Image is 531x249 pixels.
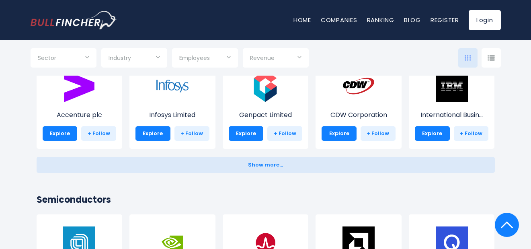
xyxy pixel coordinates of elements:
[415,126,450,141] a: Explore
[229,126,264,141] a: Explore
[361,126,396,141] a: + Follow
[81,126,116,141] a: + Follow
[109,51,160,66] input: Selection
[229,110,303,120] p: Genpact Limited
[135,126,170,141] a: Explore
[322,126,357,141] a: Explore
[43,85,117,120] a: Accenture plc
[37,157,495,173] button: Show more...
[248,162,283,168] span: Show more...
[342,70,375,102] img: CDW.png
[404,16,421,24] a: Blog
[174,126,209,141] a: + Follow
[43,126,78,141] a: Explore
[415,110,489,120] p: International Business Machines Corporation
[322,110,396,120] p: CDW Corporation
[249,70,281,102] img: G.png
[179,51,231,66] input: Selection
[179,54,210,62] span: Employees
[31,11,117,29] img: bullfincher logo
[135,110,209,120] p: Infosys Limited
[293,16,311,24] a: Home
[431,16,459,24] a: Register
[488,55,495,61] img: icon-comp-list-view.svg
[415,85,489,120] a: International Busin...
[38,51,89,66] input: Selection
[436,70,468,102] img: IBM.png
[156,70,189,102] img: INFY.png
[229,85,303,120] a: Genpact Limited
[43,110,117,120] p: Accenture plc
[267,126,302,141] a: + Follow
[109,54,131,62] span: Industry
[322,85,396,120] a: CDW Corporation
[250,54,275,62] span: Revenue
[367,16,394,24] a: Ranking
[454,126,489,141] a: + Follow
[37,193,495,206] h2: Semiconductors
[321,16,357,24] a: Companies
[63,70,95,102] img: ACN.png
[469,10,501,30] a: Login
[250,51,301,66] input: Selection
[31,11,117,29] a: Go to homepage
[465,55,471,61] img: icon-comp-grid.svg
[38,54,56,62] span: Sector
[135,85,209,120] a: Infosys Limited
